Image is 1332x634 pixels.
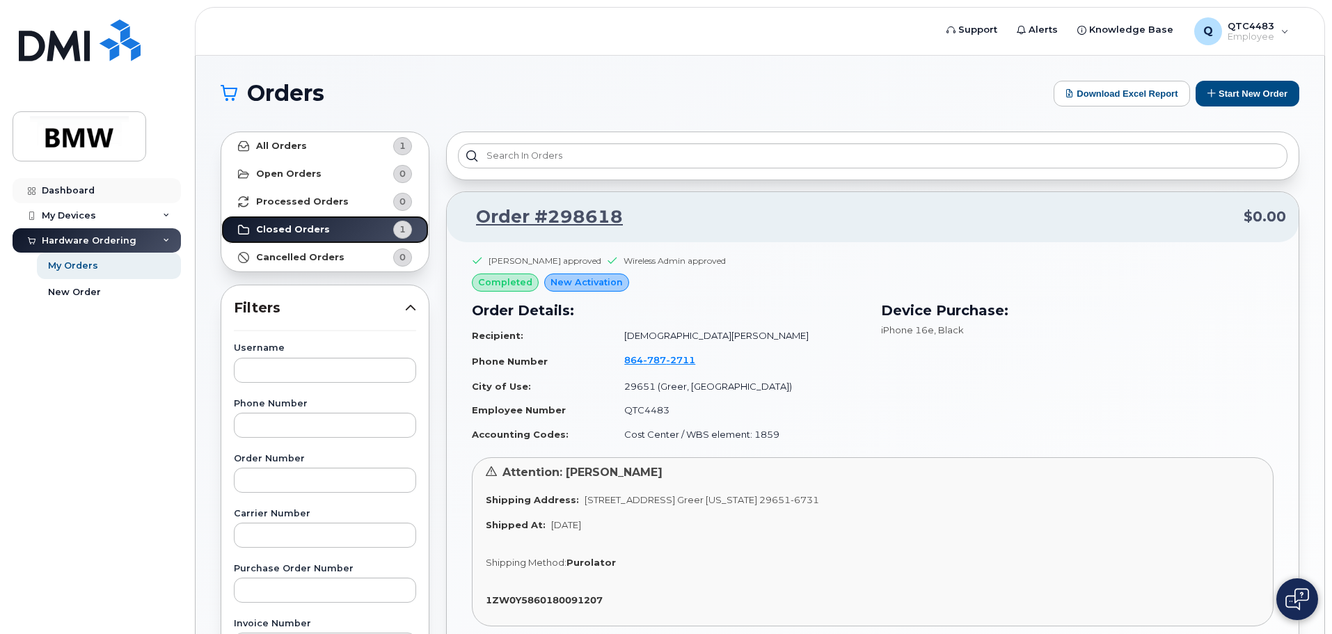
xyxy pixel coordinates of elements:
[612,398,864,422] td: QTC4483
[399,251,406,264] span: 0
[247,83,324,104] span: Orders
[478,276,532,289] span: completed
[934,324,964,335] span: , Black
[256,168,322,180] strong: Open Orders
[666,354,695,365] span: 2711
[472,300,864,321] h3: Order Details:
[585,494,819,505] span: [STREET_ADDRESS] Greer [US_STATE] 29651-6731
[399,195,406,208] span: 0
[221,244,429,271] a: Cancelled Orders0
[1054,81,1190,106] button: Download Excel Report
[472,381,531,392] strong: City of Use:
[221,132,429,160] a: All Orders1
[643,354,666,365] span: 787
[459,205,623,230] a: Order #298618
[472,404,566,415] strong: Employee Number
[551,519,581,530] span: [DATE]
[881,300,1274,321] h3: Device Purchase:
[881,324,934,335] span: iPhone 16e
[612,374,864,399] td: 29651 (Greer, [GEOGRAPHIC_DATA])
[566,557,616,568] strong: Purolator
[221,188,429,216] a: Processed Orders0
[234,399,416,409] label: Phone Number
[221,160,429,188] a: Open Orders0
[1196,81,1299,106] button: Start New Order
[550,276,623,289] span: New Activation
[624,354,712,365] a: 8647872711
[486,494,579,505] strong: Shipping Address:
[1285,588,1309,610] img: Open chat
[472,356,548,367] strong: Phone Number
[612,324,864,348] td: [DEMOGRAPHIC_DATA][PERSON_NAME]
[486,557,566,568] span: Shipping Method:
[234,564,416,573] label: Purchase Order Number
[399,139,406,152] span: 1
[256,252,344,263] strong: Cancelled Orders
[234,454,416,463] label: Order Number
[221,216,429,244] a: Closed Orders1
[256,196,349,207] strong: Processed Orders
[234,298,405,318] span: Filters
[256,141,307,152] strong: All Orders
[399,223,406,236] span: 1
[234,344,416,353] label: Username
[472,330,523,341] strong: Recipient:
[489,255,601,267] div: [PERSON_NAME] approved
[234,509,416,518] label: Carrier Number
[486,594,608,605] a: 1ZW0Y5860180091207
[486,594,603,605] strong: 1ZW0Y5860180091207
[502,466,663,479] span: Attention: [PERSON_NAME]
[234,619,416,628] label: Invoice Number
[472,429,569,440] strong: Accounting Codes:
[624,255,726,267] div: Wireless Admin approved
[399,167,406,180] span: 0
[256,224,330,235] strong: Closed Orders
[486,519,546,530] strong: Shipped At:
[1244,207,1286,227] span: $0.00
[624,354,695,365] span: 864
[612,422,864,447] td: Cost Center / WBS element: 1859
[458,143,1287,168] input: Search in orders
